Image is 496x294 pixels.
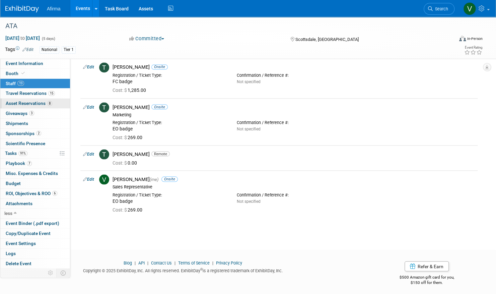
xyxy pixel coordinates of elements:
a: Shipments [0,119,70,128]
div: Event Format [411,35,483,45]
div: In-Person [467,36,483,41]
span: Event Information [6,61,43,66]
span: Not specified [237,79,261,84]
div: EO badge [113,198,227,204]
a: Tasks91% [0,149,70,158]
a: Staff19 [0,79,70,89]
a: Contact Us [151,260,172,265]
span: Scientific Presence [6,141,45,146]
a: Travel Reservations15 [0,89,70,98]
span: Event Binder (.pdf export) [6,221,59,226]
img: ExhibitDay [5,6,39,12]
span: 7 [27,161,32,166]
div: Confirmation / Reference #: [237,73,351,78]
div: EO badge [113,126,227,132]
div: [PERSON_NAME] [113,64,475,70]
span: Delete Event [6,261,31,266]
i: Booth reservation complete [21,71,25,75]
a: Booth [0,69,70,78]
div: National [40,46,59,53]
a: Delete Event [0,259,70,269]
span: (5 days) [41,37,55,41]
span: 19 [17,81,24,86]
span: Booth [6,71,26,76]
a: Event Settings [0,239,70,248]
sup: ® [200,267,203,271]
span: Travel Reservations [6,91,55,96]
a: Sponsorships2 [0,129,70,138]
div: Sales Representative [113,184,475,189]
span: 3 [29,111,34,116]
span: 1,285.00 [113,87,149,93]
span: Staff [6,81,24,86]
a: API [138,260,145,265]
a: ROI, Objectives & ROO6 [0,189,70,198]
span: Giveaways [6,111,34,116]
span: Cost: $ [113,207,128,212]
a: Asset Reservations8 [0,99,70,108]
span: Playbook [6,161,32,166]
span: 6 [52,191,57,196]
a: Blog [124,260,132,265]
a: Playbook7 [0,159,70,168]
span: (me) [150,177,158,182]
td: Toggle Event Tabs [57,269,70,277]
div: ATA [3,20,442,32]
span: to [19,36,26,41]
img: Vanessa Weber [463,2,476,15]
a: Logs [0,249,70,258]
div: $150 off for them. [371,280,483,285]
a: Search [424,3,454,15]
span: 269.00 [113,207,145,212]
div: Registration / Ticket Type: [113,120,227,125]
span: Attachments [6,201,32,206]
td: Personalize Event Tab Strip [45,269,57,277]
span: Misc. Expenses & Credits [6,171,58,176]
a: Attachments [0,199,70,209]
span: Tasks [5,151,27,156]
a: Edit [83,177,94,181]
span: Cost: $ [113,134,128,140]
a: Refer & Earn [405,261,449,271]
span: Onsite [151,104,168,109]
div: Tier 1 [62,46,76,53]
span: less [4,211,12,216]
span: Not specified [237,126,261,131]
span: | [133,260,137,265]
img: T.jpg [99,149,109,159]
div: Copyright © 2025 ExhibitDay, Inc. All rights reserved. ExhibitDay is a registered trademark of Ex... [5,266,361,274]
div: Confirmation / Reference #: [237,120,351,125]
a: Giveaways3 [0,109,70,118]
span: Shipments [6,121,28,126]
div: Event Rating [464,46,482,49]
span: Cost: $ [113,160,128,165]
div: [PERSON_NAME] [113,176,475,182]
span: Asset Reservations [6,101,52,106]
span: 91% [18,151,27,156]
span: Copy/Duplicate Event [6,231,51,236]
img: V.jpg [99,174,109,184]
span: Remote [151,151,170,156]
div: Registration / Ticket Type: [113,73,227,78]
span: 15 [48,91,55,96]
span: Cost: $ [113,87,128,93]
a: Event Information [0,59,70,68]
span: Logs [6,251,16,256]
a: Terms of Service [178,260,210,265]
img: T.jpg [99,62,109,72]
div: Marketing [113,112,475,117]
span: Onsite [161,176,178,181]
div: [PERSON_NAME] [113,104,475,110]
span: Search [433,6,448,11]
button: Committed [127,35,167,42]
span: ROI, Objectives & ROO [6,191,57,196]
a: Scientific Presence [0,139,70,149]
div: Confirmation / Reference #: [237,192,351,197]
a: Edit [22,47,33,52]
a: Edit [83,65,94,69]
img: Format-Inperson.png [459,36,466,41]
a: Budget [0,179,70,188]
img: T.jpg [99,102,109,112]
span: | [211,260,215,265]
span: | [173,260,177,265]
